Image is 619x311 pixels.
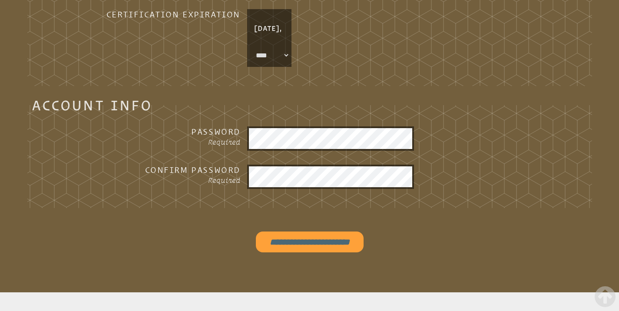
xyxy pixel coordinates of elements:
p: Required [101,137,240,147]
p: Required [101,175,240,185]
legend: Account Info [32,100,152,110]
h3: Confirm Password [101,165,240,175]
h3: Password [101,126,240,137]
p: [DATE], [249,18,290,39]
h3: Certification Expiration [101,9,240,20]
